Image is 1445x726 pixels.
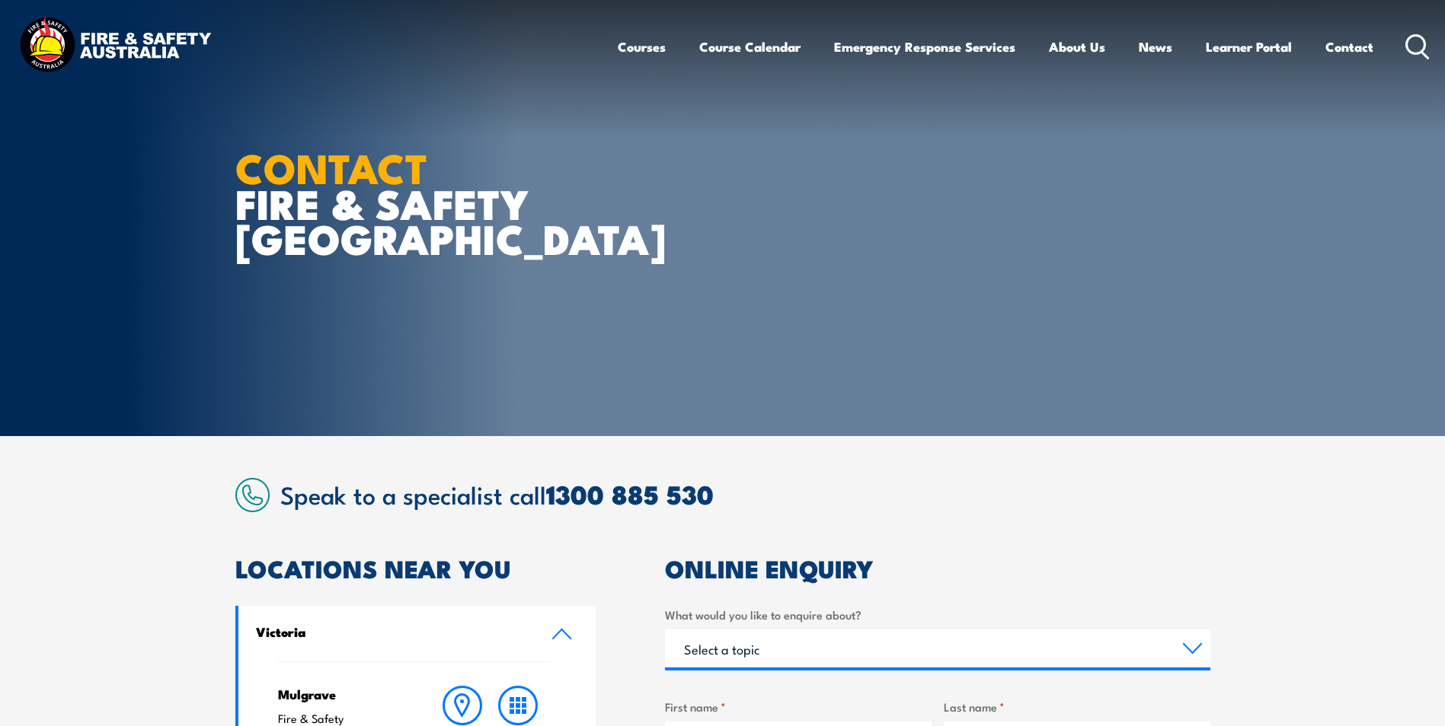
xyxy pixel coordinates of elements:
[1325,27,1373,67] a: Contact
[235,135,428,198] strong: CONTACT
[1049,27,1105,67] a: About Us
[1139,27,1172,67] a: News
[280,480,1210,508] h2: Speak to a specialist call
[665,606,1210,623] label: What would you like to enquire about?
[665,557,1210,578] h2: ONLINE ENQUIRY
[834,27,1015,67] a: Emergency Response Services
[278,686,405,702] h4: Mulgrave
[1206,27,1292,67] a: Learner Portal
[944,698,1210,715] label: Last name
[665,698,932,715] label: First name
[238,606,596,661] a: Victoria
[546,473,714,514] a: 1300 885 530
[699,27,801,67] a: Course Calendar
[256,623,529,640] h4: Victoria
[235,149,612,256] h1: FIRE & SAFETY [GEOGRAPHIC_DATA]
[618,27,666,67] a: Courses
[235,557,596,578] h2: LOCATIONS NEAR YOU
